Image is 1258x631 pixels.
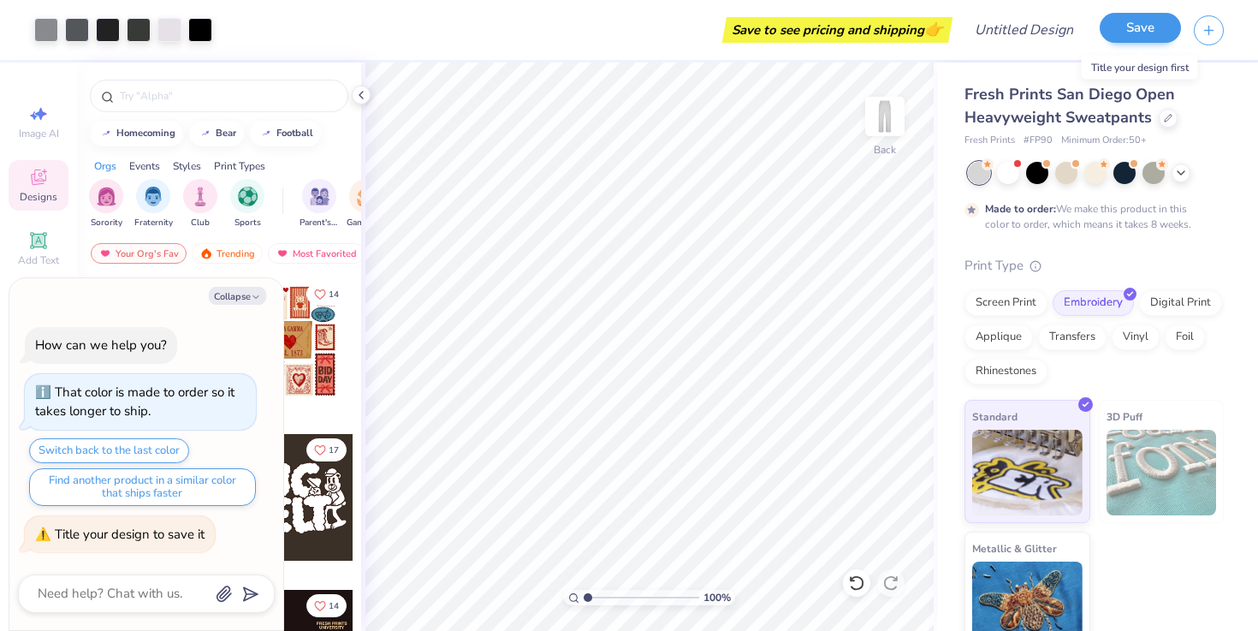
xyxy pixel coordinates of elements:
[329,290,339,299] span: 14
[35,336,167,354] div: How can we help you?
[20,190,57,204] span: Designs
[1082,56,1198,80] div: Title your design first
[191,217,210,229] span: Club
[1100,13,1181,43] button: Save
[55,526,205,543] div: Title your design to save it
[964,359,1047,384] div: Rhinestones
[144,187,163,206] img: Fraternity Image
[924,19,943,39] span: 👉
[964,134,1015,148] span: Fresh Prints
[972,408,1018,426] span: Standard
[129,158,160,174] div: Events
[310,187,329,206] img: Parent's Weekend Image
[1139,290,1222,316] div: Digital Print
[985,202,1056,216] strong: Made to order:
[1165,324,1205,350] div: Foil
[192,243,263,264] div: Trending
[347,179,386,229] button: filter button
[300,179,339,229] div: filter for Parent's Weekend
[964,84,1175,128] span: Fresh Prints San Diego Open Heavyweight Sweatpants
[985,201,1196,232] div: We make this product in this color to order, which means it takes 8 weeks.
[189,121,244,146] button: bear
[1112,324,1160,350] div: Vinyl
[199,247,213,259] img: trending.gif
[964,324,1033,350] div: Applique
[964,256,1224,276] div: Print Type
[329,602,339,610] span: 14
[99,128,113,139] img: trend_line.gif
[347,179,386,229] div: filter for Game Day
[306,594,347,617] button: Like
[234,217,261,229] span: Sports
[134,179,173,229] div: filter for Fraternity
[1107,408,1142,426] span: 3D Puff
[347,217,386,229] span: Game Day
[250,121,321,146] button: football
[199,128,212,139] img: trend_line.gif
[230,179,264,229] button: filter button
[94,158,116,174] div: Orgs
[972,430,1083,515] img: Standard
[216,128,236,138] div: bear
[868,99,902,134] img: Back
[35,384,234,420] div: That color is made to order so it takes longer to ship.
[300,217,339,229] span: Parent's Weekend
[118,87,337,104] input: Try "Alpha"
[214,158,265,174] div: Print Types
[1024,134,1053,148] span: # FP90
[191,187,210,206] img: Club Image
[972,539,1057,557] span: Metallic & Glitter
[1053,290,1134,316] div: Embroidery
[964,290,1047,316] div: Screen Print
[173,158,201,174] div: Styles
[238,187,258,206] img: Sports Image
[97,187,116,206] img: Sorority Image
[98,247,112,259] img: most_fav.gif
[134,179,173,229] button: filter button
[1038,324,1107,350] div: Transfers
[29,438,189,463] button: Switch back to the last color
[306,438,347,461] button: Like
[89,179,123,229] button: filter button
[29,468,256,506] button: Find another product in a similar color that ships faster
[276,128,313,138] div: football
[230,179,264,229] div: filter for Sports
[18,253,59,267] span: Add Text
[276,247,289,259] img: most_fav.gif
[306,283,347,306] button: Like
[183,179,217,229] button: filter button
[259,128,273,139] img: trend_line.gif
[91,243,187,264] div: Your Org's Fav
[300,179,339,229] button: filter button
[329,446,339,455] span: 17
[874,142,896,158] div: Back
[1107,430,1217,515] img: 3D Puff
[19,127,59,140] span: Image AI
[134,217,173,229] span: Fraternity
[183,179,217,229] div: filter for Club
[961,13,1087,47] input: Untitled Design
[91,217,122,229] span: Sorority
[357,187,377,206] img: Game Day Image
[703,590,731,605] span: 100 %
[116,128,175,138] div: homecoming
[90,121,183,146] button: homecoming
[1061,134,1147,148] span: Minimum Order: 50 +
[209,287,266,305] button: Collapse
[727,17,948,43] div: Save to see pricing and shipping
[89,179,123,229] div: filter for Sorority
[268,243,365,264] div: Most Favorited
